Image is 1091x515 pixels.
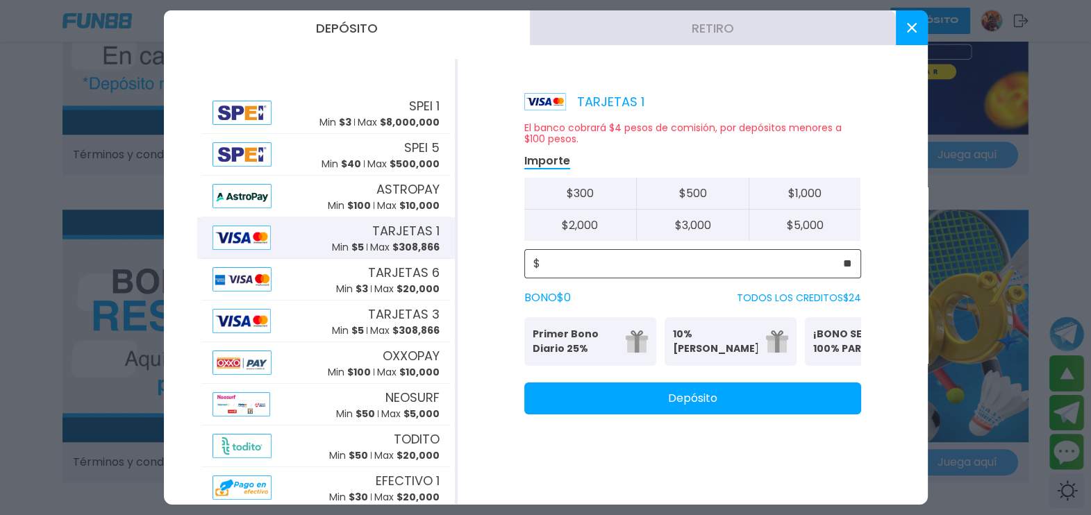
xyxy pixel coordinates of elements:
span: TARJETAS 3 [368,305,440,323]
p: 10% [PERSON_NAME] [673,327,758,356]
span: NEOSURF [385,388,440,407]
button: AlipaySPEI 5Min $40Max $500,000 [197,134,455,176]
p: Primer Bono Diario 25% [533,327,617,356]
p: Max [370,323,440,338]
p: Max [374,448,440,463]
p: Min [322,157,361,171]
p: Min [332,240,364,255]
p: Min [336,282,368,296]
p: TARJETAS 1 [524,92,644,111]
button: $1,000 [749,178,861,210]
span: $ 20,000 [397,490,440,504]
p: Max [381,407,440,421]
button: 10% [PERSON_NAME] [665,317,797,366]
p: ¡BONO SEMANAL 100% PARA DEPORTES! [813,327,898,356]
button: $5,000 [749,210,861,241]
img: Alipay [213,475,272,500]
span: $ 5,000 [403,407,440,421]
p: Max [374,490,440,505]
button: Depósito [524,382,861,414]
span: SPEI 5 [404,138,440,157]
span: OXXOPAY [383,346,440,365]
button: Retiro [530,10,896,45]
p: El banco cobrará $4 pesos de comisión, por depósitos menores a $100 pesos. [524,122,861,144]
span: $ [533,255,540,272]
p: Min [329,490,368,505]
p: Min [332,323,364,338]
button: AlipayEFECTIVO 1Min $30Max $20,000 [197,467,455,509]
img: Alipay [213,184,272,208]
button: $2,000 [524,210,637,241]
span: $ 308,866 [392,240,440,254]
img: Alipay [213,434,272,458]
p: Min [319,115,351,130]
button: AlipayTODITOMin $50Max $20,000 [197,425,455,467]
p: Min [328,199,371,213]
button: AlipayTARJETAS 1Min $5Max $308,866 [197,217,455,259]
span: $ 5 [351,240,364,254]
span: $ 8,000,000 [380,115,440,129]
button: $500 [636,178,749,210]
p: Max [367,157,440,171]
span: $ 3 [356,282,368,296]
p: TODOS LOS CREDITOS $ 24 [737,291,861,305]
button: $3,000 [636,210,749,241]
span: SPEI 1 [409,96,440,115]
span: $ 5 [351,323,364,337]
span: $ 500,000 [390,157,440,171]
span: $ 3 [339,115,351,129]
p: Max [370,240,440,255]
p: Min [336,407,375,421]
img: Alipay [213,226,271,250]
button: AlipaySPEI 1Min $3Max $8,000,000 [197,92,455,134]
button: $300 [524,178,637,210]
img: Alipay [213,309,271,333]
span: $ 40 [341,157,361,171]
img: gift [626,330,648,353]
span: $ 100 [347,365,371,379]
img: Alipay [213,101,272,125]
button: AlipayTARJETAS 3Min $5Max $308,866 [197,301,455,342]
button: ¡BONO SEMANAL 100% PARA DEPORTES! [805,317,937,366]
span: EFECTIVO 1 [376,471,440,490]
span: ASTROPAY [376,180,440,199]
p: Min [328,365,371,380]
span: $ 50 [349,448,368,462]
span: $ 10,000 [399,199,440,212]
p: Max [374,282,440,296]
span: $ 30 [349,490,368,504]
button: Depósito [164,10,530,45]
img: Alipay [213,392,270,416]
button: AlipayNEOSURFMin $50Max $5,000 [197,384,455,425]
span: $ 100 [347,199,371,212]
p: Importe [524,153,570,169]
button: Primer Bono Diario 25% [524,317,656,366]
label: BONO $ 0 [524,289,571,306]
button: AlipayASTROPAYMin $100Max $10,000 [197,176,455,217]
span: $ 20,000 [397,282,440,296]
img: Platform Logo [524,93,566,110]
span: TODITO [394,430,440,448]
span: $ 50 [356,407,375,421]
p: Max [377,199,440,213]
p: Min [329,448,368,463]
img: Alipay [213,267,272,292]
span: $ 308,866 [392,323,440,337]
span: TARJETAS 1 [372,221,440,240]
span: $ 10,000 [399,365,440,379]
button: AlipayTARJETAS 6Min $3Max $20,000 [197,259,455,301]
p: Max [358,115,440,130]
p: Max [377,365,440,380]
span: TARJETAS 6 [368,263,440,282]
img: gift [766,330,788,353]
img: Alipay [213,142,272,167]
span: $ 20,000 [397,448,440,462]
button: AlipayOXXOPAYMin $100Max $10,000 [197,342,455,384]
img: Alipay [213,351,272,375]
